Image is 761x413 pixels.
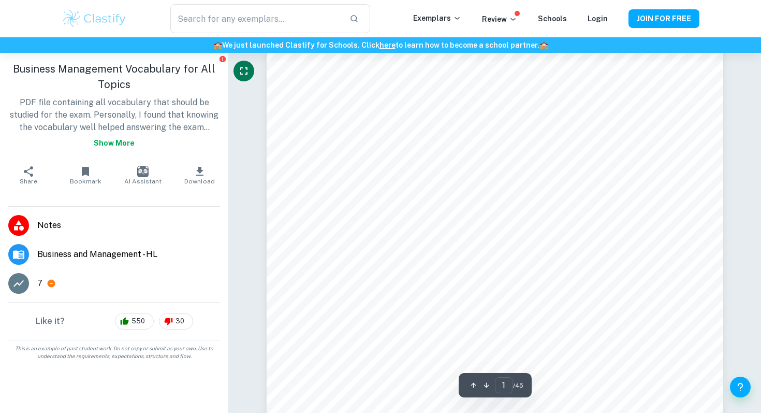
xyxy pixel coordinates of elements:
[124,178,162,185] span: AI Assistant
[159,313,193,330] div: 30
[413,12,461,24] p: Exemplars
[57,161,114,190] button: Bookmark
[37,277,42,290] p: 7
[513,381,523,390] span: / 45
[8,61,220,92] h1: Business Management Vocabulary for All Topics
[213,41,222,49] span: 🏫
[2,39,759,51] h6: We just launched Clastify for Schools. Click to learn how to become a school partner.
[171,161,228,190] button: Download
[137,166,149,177] img: AI Assistant
[37,219,220,232] span: Notes
[70,178,101,185] span: Bookmark
[170,4,341,33] input: Search for any exemplars...
[20,178,37,185] span: Share
[482,13,517,25] p: Review
[114,161,171,190] button: AI Assistant
[90,134,139,152] button: Show more
[730,377,751,397] button: Help and Feedback
[115,313,154,330] div: 550
[184,178,215,185] span: Download
[170,316,190,326] span: 30
[628,9,699,28] button: JOIN FOR FREE
[37,248,220,261] span: Business and Management - HL
[538,15,567,23] a: Schools
[218,55,226,63] button: Report issue
[379,41,396,49] a: here
[539,41,548,49] span: 🏫
[8,96,220,152] p: PDF file containing all vocabulary that should be studied for the exam. Personally, I found that ...
[62,8,127,29] img: Clastify logo
[588,15,608,23] a: Login
[233,61,254,81] button: Fullscreen
[36,315,65,327] h6: Like it?
[126,316,151,326] span: 550
[4,345,224,360] span: This is an example of past student work. Do not copy or submit as your own. Use to understand the...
